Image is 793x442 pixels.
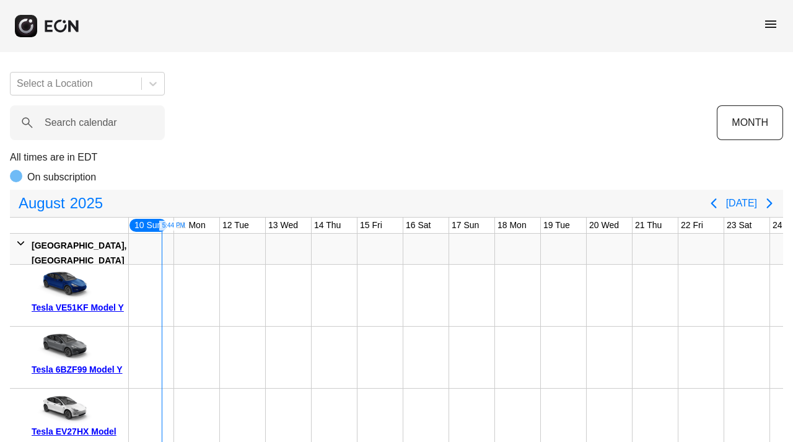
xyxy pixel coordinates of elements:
div: 19 Tue [541,218,572,233]
button: [DATE] [726,192,757,214]
div: 18 Mon [495,218,529,233]
button: MONTH [717,105,783,140]
p: All times are in EDT [10,150,783,165]
button: Previous page [701,191,726,216]
button: August2025 [11,191,110,216]
div: 12 Tue [220,218,252,233]
div: 15 Fri [357,218,385,233]
img: car [32,393,94,424]
div: 23 Sat [724,218,754,233]
div: 22 Fri [678,218,706,233]
div: Tesla 6BZF99 Model Y [32,362,124,377]
div: 16 Sat [403,218,433,233]
span: menu [763,17,778,32]
label: Search calendar [45,115,117,130]
img: car [32,331,94,362]
span: 2025 [68,191,105,216]
img: car [32,269,94,300]
div: 13 Wed [266,218,300,233]
button: Next page [757,191,782,216]
div: 14 Thu [312,218,343,233]
div: 20 Wed [587,218,621,233]
div: 21 Thu [633,218,664,233]
div: Tesla VE51KF Model Y [32,300,124,315]
div: 11 Mon [174,218,208,233]
span: August [16,191,68,216]
div: 17 Sun [449,218,481,233]
div: [GEOGRAPHIC_DATA], [GEOGRAPHIC_DATA] [32,238,126,268]
p: On subscription [27,170,96,185]
div: 10 Sun [128,218,168,233]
